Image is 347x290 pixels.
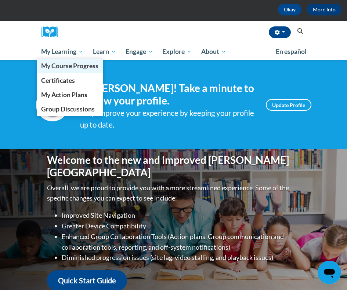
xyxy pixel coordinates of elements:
a: Learn [88,43,121,60]
span: My Learning [41,47,83,56]
h4: Hi [PERSON_NAME]! Take a minute to review your profile. [80,82,255,107]
a: Explore [158,43,196,60]
span: My Course Progress [41,62,98,70]
li: Enhanced Group Collaboration Tools (Action plans, Group communication and collaboration tools, re... [62,231,300,253]
span: Certificates [41,77,75,84]
a: My Course Progress [37,59,104,73]
li: Improved Site Navigation [62,210,300,221]
a: Update Profile [266,99,311,111]
span: Engage [126,47,153,56]
button: Okay [278,4,301,15]
span: My Action Plans [41,91,87,99]
h1: Welcome to the new and improved [PERSON_NAME][GEOGRAPHIC_DATA] [47,154,300,179]
a: Engage [121,43,158,60]
a: Certificates [37,73,104,88]
li: Greater Device Compatibility [62,221,300,231]
span: Learn [93,47,116,56]
img: Logo brand [41,26,64,38]
button: Account Settings [269,26,291,38]
span: About [201,47,226,56]
p: Overall, we are proud to provide you with a more streamlined experience. Some of the specific cha... [47,183,300,204]
span: Explore [162,47,192,56]
button: Search [294,27,306,36]
a: More Info [307,4,341,15]
a: Cox Campus [41,26,64,38]
span: En español [276,48,307,55]
img: Profile Image [36,88,69,121]
a: My Action Plans [37,88,104,102]
a: About [196,43,231,60]
li: Diminished progression issues (site lag, video stalling, and playback issues) [62,252,300,263]
a: En español [271,44,311,59]
div: Help improve your experience by keeping your profile up to date. [80,107,255,131]
div: Main menu [36,43,311,60]
a: Group Discussions [37,102,104,116]
iframe: Button to launch messaging window [318,261,341,284]
a: My Learning [37,43,88,60]
span: Group Discussions [41,105,95,113]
